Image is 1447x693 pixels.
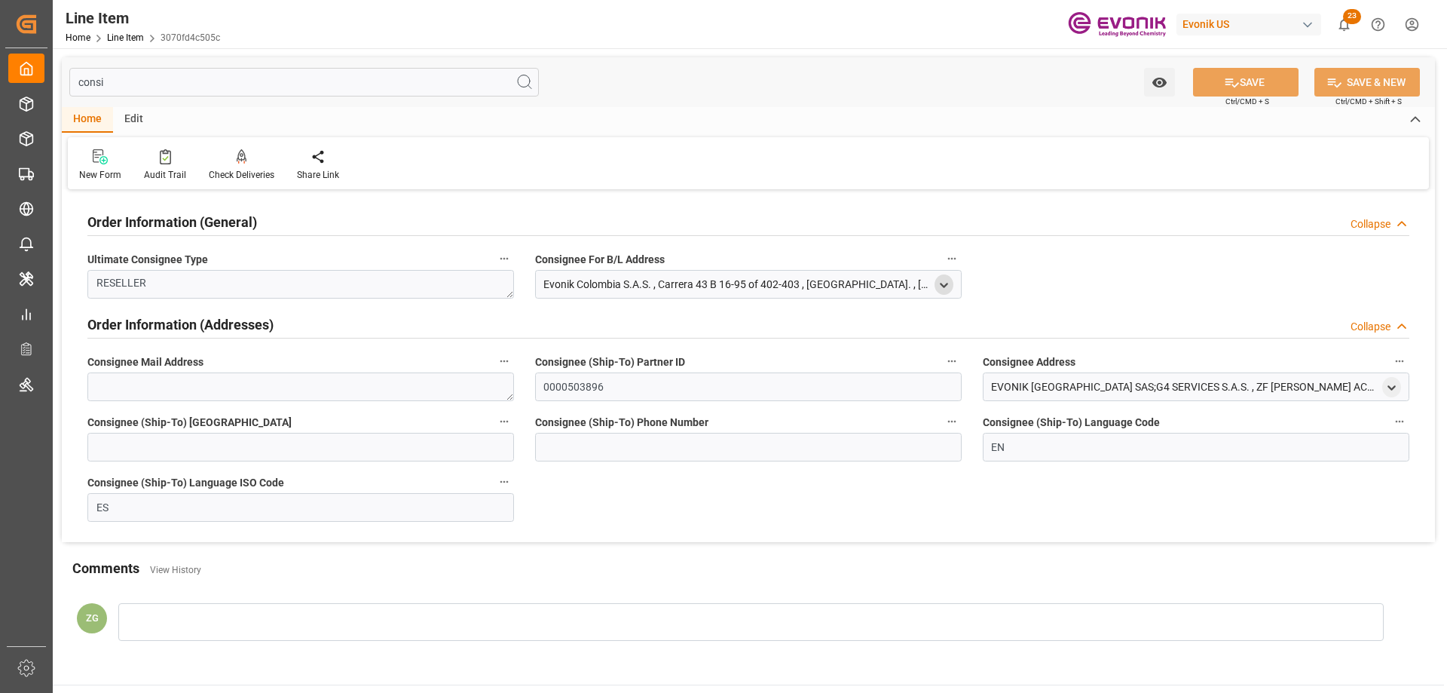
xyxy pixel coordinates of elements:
button: Consignee (Ship-To) [GEOGRAPHIC_DATA] [494,412,514,431]
span: Consignee For B/L Address [535,252,665,268]
h2: Order Information (Addresses) [87,314,274,335]
div: Edit [113,107,154,133]
span: Ctrl/CMD + Shift + S [1335,96,1402,107]
div: Evonik US [1176,14,1321,35]
button: Ultimate Consignee Type [494,249,514,268]
button: Consignee Address [1390,351,1409,371]
textarea: RESELLER [87,270,514,299]
button: Consignee (Ship-To) Language Code [1390,412,1409,431]
a: Home [66,32,90,43]
span: Consignee (Ship-To) [GEOGRAPHIC_DATA] [87,415,292,431]
a: View History [150,565,201,575]
div: New Form [79,168,121,182]
button: Consignee Mail Address [494,351,514,371]
h2: Order Information (General) [87,212,257,232]
div: Share Link [297,168,339,182]
div: EVONIK [GEOGRAPHIC_DATA] SAS;G4 SERVICES S.A.S. , ZF [PERSON_NAME] ACCESO 1 MZ J BG 4;KM 9 [STREE... [991,379,1378,395]
img: Evonik-brand-mark-Deep-Purple-RGB.jpeg_1700498283.jpeg [1068,11,1166,38]
span: Ultimate Consignee Type [87,252,208,268]
a: Line Item [107,32,144,43]
span: Consignee (Ship-To) Phone Number [535,415,708,431]
div: Check Deliveries [209,168,274,182]
button: Evonik US [1176,10,1327,38]
span: Consignee (Ship-To) Language Code [983,415,1160,431]
span: Consignee Address [983,354,1075,370]
button: Help Center [1361,8,1395,41]
div: Collapse [1351,319,1390,335]
button: Consignee (Ship-To) Partner ID [942,351,962,371]
span: Consignee Mail Address [87,354,203,370]
button: SAVE & NEW [1314,68,1420,97]
span: Ctrl/CMD + S [1225,96,1269,107]
button: open menu [1144,68,1175,97]
button: Consignee (Ship-To) Language ISO Code [494,472,514,492]
button: SAVE [1193,68,1299,97]
span: ZG [86,612,99,624]
div: Audit Trail [144,168,186,182]
span: 23 [1343,9,1361,24]
input: Search Fields [69,68,539,97]
div: open menu [935,274,953,295]
div: Line Item [66,7,220,29]
span: Consignee (Ship-To) Partner ID [535,354,685,370]
button: Consignee For B/L Address [942,249,962,268]
button: show 23 new notifications [1327,8,1361,41]
div: Home [62,107,113,133]
button: Consignee (Ship-To) Phone Number [942,412,962,431]
span: Consignee (Ship-To) Language ISO Code [87,475,284,491]
div: Collapse [1351,216,1390,232]
div: Evonik Colombia S.A.S. , Carrera 43 B 16-95 of 402-403 , [GEOGRAPHIC_DATA]. , [GEOGRAPHIC_DATA]. ... [543,277,931,293]
div: open menu [1382,377,1401,397]
h2: Comments [72,558,139,578]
